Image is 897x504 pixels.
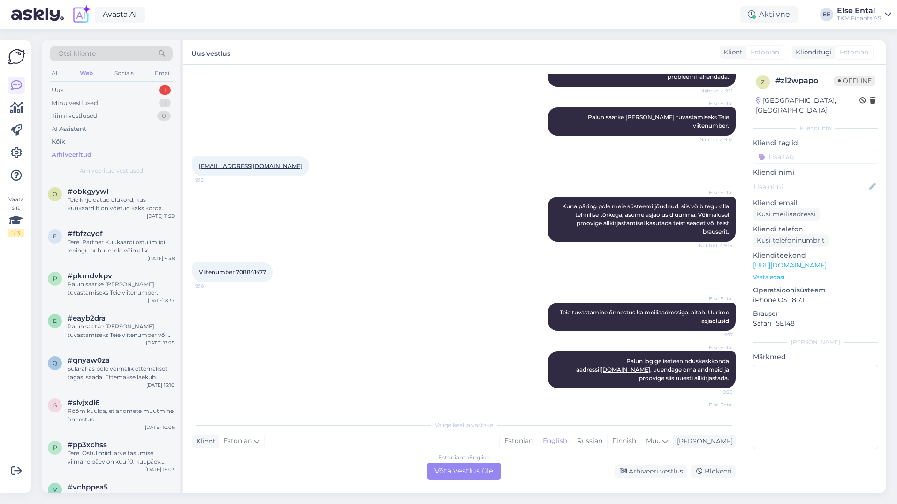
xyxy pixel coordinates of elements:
[52,85,63,95] div: Uus
[753,261,827,269] a: [URL][DOMAIN_NAME]
[195,283,230,290] span: 9:16
[58,49,96,59] span: Otsi kliente
[53,402,57,409] span: s
[191,46,230,59] label: Uus vestlus
[572,434,607,448] div: Russian
[753,224,878,234] p: Kliendi telefon
[753,208,820,221] div: Küsi meiliaadressi
[53,486,57,493] span: v
[68,356,110,365] span: #qnyaw0za
[753,138,878,148] p: Kliendi tag'id
[698,100,733,107] span: Else Ental
[68,398,99,407] span: #slvjxdl6
[698,295,733,302] span: Else Ental
[438,453,490,462] div: Estonian to English
[53,444,57,451] span: p
[698,136,733,143] span: Nähtud ✓ 9:12
[52,150,91,160] div: Arhiveeritud
[195,176,230,183] span: 9:12
[751,47,779,57] span: Estonian
[68,238,175,255] div: Tere! Partner Kuukaardi ostulimiidi lepingu puhul ei ole võimalik individuaalseid maksegraafikuid...
[753,352,878,362] p: Märkmed
[820,8,833,21] div: EE
[753,338,878,346] div: [PERSON_NAME]
[427,463,501,480] div: Võta vestlus üle
[837,7,891,22] a: Else EntalTKM Finants AS
[8,229,24,237] div: 1 / 3
[192,421,736,429] div: Valige keel ja vastake
[698,189,733,196] span: Else Ental
[68,449,175,466] div: Tere! Ostulimiidi arve tasumise viimane päev on kuu 10. kuupäev. Alates 11. kuupäevast lisandub t...
[753,150,878,164] input: Lisa tag
[199,162,303,169] a: [EMAIL_ADDRESS][DOMAIN_NAME]
[147,213,175,220] div: [DATE] 11:29
[753,319,878,328] p: Safari 15E148
[761,78,765,85] span: z
[80,167,143,175] span: Arhiveeritud vestlused
[159,99,171,108] div: 1
[68,483,108,491] span: #vchppea5
[588,114,730,129] span: Palun saatke [PERSON_NAME] tuvastamiseks Teie viitenumber.
[95,7,145,23] a: Avasta AI
[53,191,57,198] span: o
[562,203,730,235] span: Kuna päring pole meie süsteemi jõudnud, siis võib tegu olla tehnilise tõrkega, asume asjaolusid u...
[538,434,572,448] div: English
[500,434,538,448] div: Estonian
[146,382,175,389] div: [DATE] 13:10
[753,182,867,192] input: Lisa nimi
[148,297,175,304] div: [DATE] 8:37
[756,96,859,115] div: [GEOGRAPHIC_DATA], [GEOGRAPHIC_DATA]
[753,309,878,319] p: Brauser
[52,137,65,146] div: Kõik
[157,111,171,121] div: 0
[159,85,171,95] div: 1
[8,48,25,66] img: Askly Logo
[71,5,91,24] img: explore-ai
[576,358,730,382] span: Palun logige iseteeninduskeskkonda aadressil , uuendage oma andmeid ja proovige siis uuesti allki...
[753,124,878,132] div: Kliendi info
[646,436,661,445] span: Muu
[68,365,175,382] div: Sularahas pole võimalik ettemakset tagasi saada. Ettemakse laekub kontole, millelt makse sooritati
[68,229,103,238] span: #fbfzcyqf
[199,268,266,275] span: Viitenumber 708841477
[68,441,107,449] span: #pp3xchss
[52,124,86,134] div: AI Assistent
[153,67,173,79] div: Email
[753,285,878,295] p: Operatsioonisüsteem
[78,67,95,79] div: Web
[740,6,798,23] div: Aktiivne
[145,424,175,431] div: [DATE] 10:06
[698,401,733,408] span: Else Ental
[775,75,834,86] div: # zl2wpapo
[753,168,878,177] p: Kliendi nimi
[50,67,61,79] div: All
[607,434,641,448] div: Finnish
[840,47,868,57] span: Estonian
[698,331,733,338] span: 9:17
[68,407,175,424] div: Rõõm kuulda, et andmete muutmine õnnestus.
[753,251,878,260] p: Klienditeekond
[8,195,24,237] div: Vaata siia
[837,15,881,22] div: TKM Finants AS
[53,233,57,240] span: f
[53,275,57,282] span: p
[146,339,175,346] div: [DATE] 13:25
[753,198,878,208] p: Kliendi email
[698,344,733,351] span: Else Ental
[601,366,650,373] a: [DOMAIN_NAME]
[68,322,175,339] div: Palun saatke [PERSON_NAME] tuvastamiseks Teie viitenumber või Partnerkaardi number.
[691,465,736,478] div: Blokeeri
[145,466,175,473] div: [DATE] 19:03
[615,465,687,478] div: Arhiveeri vestlus
[834,76,875,86] span: Offline
[68,187,108,196] span: #obkgyywl
[68,272,112,280] span: #pkmdvkpv
[53,317,57,324] span: e
[223,436,252,446] span: Estonian
[792,47,832,57] div: Klienditugi
[837,7,881,15] div: Else Ental
[68,314,106,322] span: #eayb2dra
[52,111,98,121] div: Tiimi vestlused
[673,436,733,446] div: [PERSON_NAME]
[560,309,730,324] span: Teie tuvastamine õnnestus ka meiliaadressiga, aitäh. Uurime asjaolusid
